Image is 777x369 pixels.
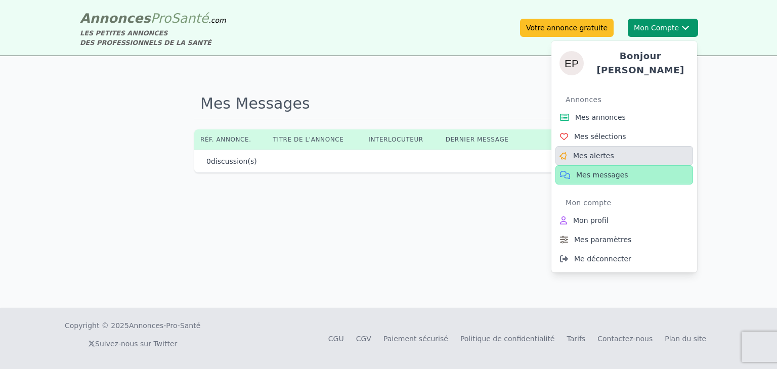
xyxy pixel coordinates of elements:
span: Mon profil [573,215,609,225]
th: Titre de l'annonce [267,129,363,150]
a: Votre annonce gratuite [520,19,614,37]
span: Mes alertes [573,151,614,161]
th: Réf. annonce. [194,129,267,150]
button: Mon CompteElenaBonjour [PERSON_NAME]AnnoncesMes annoncesMes sélectionsMes alertesMes messagesMon ... [628,19,698,37]
a: Contactez-nous [597,335,653,343]
span: .com [208,16,226,24]
a: CGU [328,335,344,343]
a: Politique de confidentialité [460,335,555,343]
span: Mes sélections [574,131,626,142]
a: Annonces-Pro-Santé [129,320,200,331]
h1: Mes Messages [194,88,583,119]
div: LES PETITES ANNONCES DES PROFESSIONNELS DE LA SANTÉ [80,28,226,48]
span: 0 [206,157,211,165]
h4: Bonjour [PERSON_NAME] [592,49,689,77]
th: Interlocuteur [362,129,440,150]
div: Annonces [566,91,693,108]
span: Me déconnecter [574,254,631,264]
a: AnnoncesProSanté.com [80,11,226,26]
a: Mes paramètres [555,230,693,249]
p: discussion(s) [206,156,257,166]
a: Mes annonces [555,108,693,127]
a: CGV [356,335,371,343]
span: Santé [171,11,208,26]
a: Paiement sécurisé [383,335,448,343]
a: Mes alertes [555,146,693,165]
a: Mon profil [555,211,693,230]
span: Mes paramètres [574,235,631,245]
div: Copyright © 2025 [65,320,200,331]
a: Me déconnecter [555,249,693,268]
span: Mes messages [576,170,628,180]
span: Mes annonces [575,112,626,122]
a: Mes sélections [555,127,693,146]
a: Tarifs [567,335,585,343]
th: Dernier message [440,129,526,150]
span: Annonces [80,11,151,26]
span: Pro [151,11,171,26]
img: Elena [559,51,584,75]
a: Mes messages [555,165,693,184]
a: Plan du site [665,335,706,343]
a: Suivez-nous sur Twitter [88,340,177,348]
div: Mon compte [566,195,693,211]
